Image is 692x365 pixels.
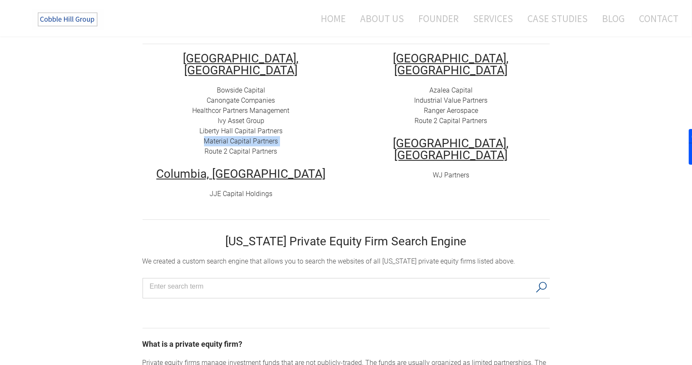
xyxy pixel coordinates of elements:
a: Home [308,7,352,30]
h2: [US_STATE] Private Equity Firm Search Engine [143,236,550,247]
a: Azalea Capital [429,86,473,94]
a: WJ Partners [433,171,469,179]
a: Bowside Capital [217,86,265,94]
input: Search input [150,280,531,293]
a: Liberty Hall Capital Partners [199,127,283,135]
u: Columbia, [GEOGRAPHIC_DATA] [157,167,326,181]
u: [GEOGRAPHIC_DATA], [GEOGRAPHIC_DATA] [393,51,509,77]
u: [GEOGRAPHIC_DATA], [GEOGRAPHIC_DATA] [183,51,299,77]
a: Route 2 Capital Partners [415,117,487,125]
a: Canongate Companies [207,96,275,104]
u: [GEOGRAPHIC_DATA], [GEOGRAPHIC_DATA] [393,136,509,162]
a: Services [467,7,519,30]
a: Ranger Aerospace [424,107,478,115]
a: Route 2 Capital Partners [205,147,277,155]
a: Founder [412,7,465,30]
font: What is a private equity firm? [143,340,243,348]
a: Industrial Value Partners [415,96,488,104]
a: JJE Capital Holdings [210,190,272,198]
div: ​​We created a custom search engine that allows you to search the websites of all [US_STATE] priv... [143,256,550,267]
a: Healthcor Partners Management [193,107,290,115]
a: Blog [596,7,631,30]
a: About Us [354,7,410,30]
a: Material Capital Partners [204,137,278,145]
button: Search [533,278,550,296]
a: Case Studies [521,7,594,30]
a: Contact [633,7,678,30]
a: Ivy Asset Group [218,117,264,125]
img: The Cobble Hill Group LLC [32,9,104,30]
